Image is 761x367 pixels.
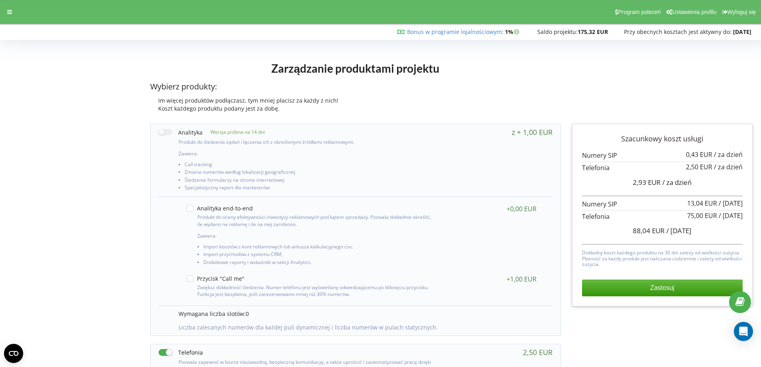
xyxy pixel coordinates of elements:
div: +0,00 EUR [507,205,536,213]
li: Call tracking [185,162,434,169]
div: Open Intercom Messenger [734,322,753,341]
span: / [DATE] [719,211,743,220]
span: 88,04 EUR [633,226,665,235]
h1: Zarządzanie produktami projektu [150,61,561,75]
p: Telefonia [582,212,743,221]
span: / za dzień [714,163,743,171]
span: Wyloguj się [727,9,756,15]
span: / [DATE] [666,226,691,235]
p: Wybierz produkty: [150,81,561,93]
p: Liczba zalecanych numerów dla każdej puli dynamicznej i liczba numerów w pulach statycznych. [179,323,544,331]
span: Program poleceń [618,9,661,15]
span: / za dzień [714,150,743,159]
li: Specjalistyczny raport dla marketerów [185,185,434,192]
p: Produkt do oceny efektywności inwestycji reklamowych pod kątem sprzedaży. Pozwala dokładnie okreś... [197,214,431,227]
span: 0,43 EUR [686,150,712,159]
p: Zawiera: [179,150,434,157]
p: Zawiera: [197,232,431,239]
span: / [DATE] [719,199,743,208]
span: 0 [246,310,249,317]
label: Przycisk "Call me" [187,275,244,282]
span: Przy obecnych kosztach jest aktywny do: [624,28,731,36]
div: +1,00 EUR [507,275,536,283]
li: Śledzenie formularzy na stronie internetowej [185,177,434,185]
span: 13,04 EUR [687,199,717,208]
button: Open CMP widget [4,344,23,363]
a: Bonus w programie lojalnościowym [407,28,502,36]
span: : [407,28,503,36]
label: Telefonia [159,348,203,357]
span: 2,93 EUR [633,178,661,187]
div: 2,50 EUR [523,348,552,356]
strong: 175,32 EUR [578,28,608,36]
p: Dokładny koszt każdego produktu na 30 dni zależy od wielkości zużycia. Płatność za każdy produkt ... [582,248,743,267]
strong: 1% [505,28,521,36]
p: Numery SIP [582,200,743,209]
p: Wymagana liczba slotów: [179,310,544,318]
div: z + 1,00 EUR [512,128,552,136]
label: Analityka end-to-end [187,205,253,212]
p: Telefonia [582,163,743,173]
li: Import kosztów z kont reklamowych lub arkusza kalkulacyjnego csv; [203,244,431,252]
li: Import przychodów z systemu CRM; [203,252,431,259]
span: Saldo projektu: [537,28,578,36]
strong: [DATE] [733,28,751,36]
p: Produkt do śledzenia żądań i łączenia ich z określonymi źródłami reklamowymi. [179,139,434,145]
li: Dodatkowe raporty i wskaźniki w sekcji Analytics. [203,260,431,267]
p: Numery SIP [582,151,743,160]
p: Zwiększ dokładność śledzenia. Numer telefonu jest wyświetlany odwiedzającemu po kliknięciu przyci... [197,284,431,298]
li: Zmiana numerów według lokalizacji geograficznej [185,169,434,177]
span: 2,50 EUR [686,163,712,171]
span: Ustawienia profilu [672,9,717,15]
div: Im więcej produktów podłączasz, tym mniej płacisz za każdy z nich! [150,97,561,105]
span: / za dzień [662,178,691,187]
p: Wersja próbna na 14 dni [203,129,265,135]
div: Koszt każdego produktu podany jest za dobę. [150,105,561,113]
p: Szacunkowy koszt usługi [582,134,743,144]
label: Analityka [159,128,203,137]
button: Zastosuj [582,280,743,296]
span: 75,00 EUR [687,211,717,220]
